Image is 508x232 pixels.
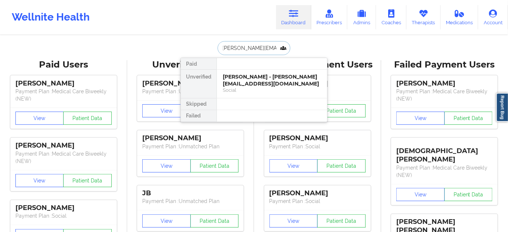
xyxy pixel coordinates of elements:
[376,5,407,29] a: Coaches
[478,5,508,29] a: Account
[317,214,366,228] button: Patient Data
[5,59,122,70] div: Paid Users
[15,112,64,125] button: View
[269,143,366,150] p: Payment Plan : Social
[276,5,311,29] a: Dashboard
[15,174,64,187] button: View
[63,174,112,187] button: Patient Data
[396,79,493,88] div: [PERSON_NAME]
[441,5,479,29] a: Medications
[190,214,239,228] button: Patient Data
[132,59,249,70] div: Unverified Users
[317,104,366,117] button: Patient Data
[15,212,112,220] p: Payment Plan : Social
[444,188,493,201] button: Patient Data
[396,141,493,164] div: [DEMOGRAPHIC_DATA][PERSON_NAME]
[142,104,191,117] button: View
[142,143,239,150] p: Payment Plan : Unmatched Plan
[311,5,348,29] a: Prescribers
[407,5,441,29] a: Therapists
[269,159,318,173] button: View
[396,88,493,102] p: Payment Plan : Medical Care Biweekly (NEW)
[269,189,366,197] div: [PERSON_NAME]
[181,58,217,70] div: Paid
[190,159,239,173] button: Patient Data
[181,110,217,122] div: Failed
[396,188,445,201] button: View
[317,159,366,173] button: Patient Data
[142,134,239,142] div: [PERSON_NAME]
[496,93,508,122] a: Report Bug
[269,214,318,228] button: View
[386,59,503,70] div: Failed Payment Users
[142,214,191,228] button: View
[142,88,239,95] p: Payment Plan : Unmatched Plan
[15,141,112,150] div: [PERSON_NAME]
[181,70,217,98] div: Unverified
[15,88,112,102] p: Payment Plan : Medical Care Biweekly (NEW)
[444,112,493,125] button: Patient Data
[15,204,112,212] div: [PERSON_NAME]
[396,164,493,179] p: Payment Plan : Medical Care Biweekly (NEW)
[269,197,366,205] p: Payment Plan : Social
[142,159,191,173] button: View
[142,79,239,88] div: [PERSON_NAME]
[15,150,112,165] p: Payment Plan : Medical Care Biweekly (NEW)
[142,197,239,205] p: Payment Plan : Unmatched Plan
[223,73,321,87] div: [PERSON_NAME] - [PERSON_NAME][EMAIL_ADDRESS][DOMAIN_NAME]
[223,87,321,93] div: Social
[347,5,376,29] a: Admins
[181,98,217,110] div: Skipped
[396,112,445,125] button: View
[142,189,239,197] div: JB
[269,134,366,142] div: [PERSON_NAME]
[15,79,112,88] div: [PERSON_NAME]
[63,112,112,125] button: Patient Data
